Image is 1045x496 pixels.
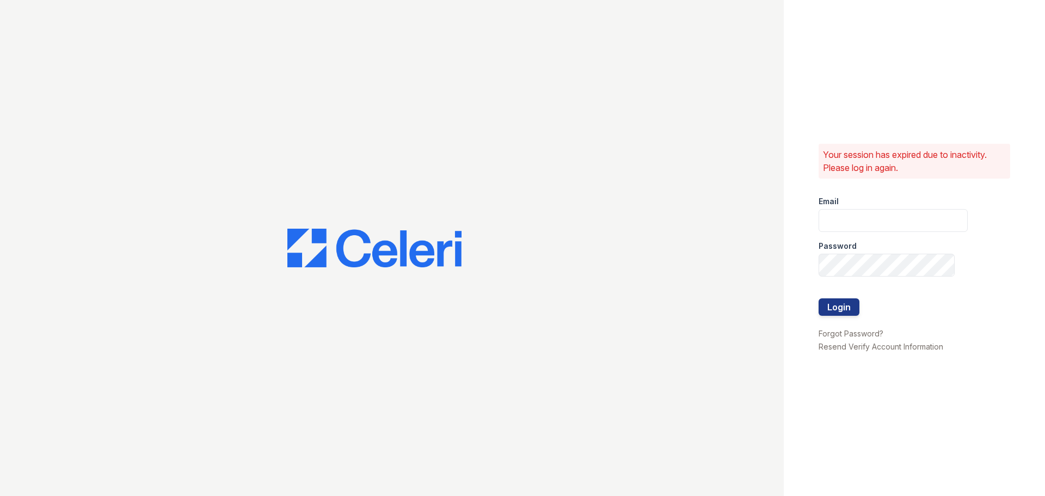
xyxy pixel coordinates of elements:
[819,298,859,316] button: Login
[287,229,462,268] img: CE_Logo_Blue-a8612792a0a2168367f1c8372b55b34899dd931a85d93a1a3d3e32e68fde9ad4.png
[819,241,857,252] label: Password
[819,196,839,207] label: Email
[819,342,943,351] a: Resend Verify Account Information
[823,148,1006,174] p: Your session has expired due to inactivity. Please log in again.
[819,329,883,338] a: Forgot Password?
